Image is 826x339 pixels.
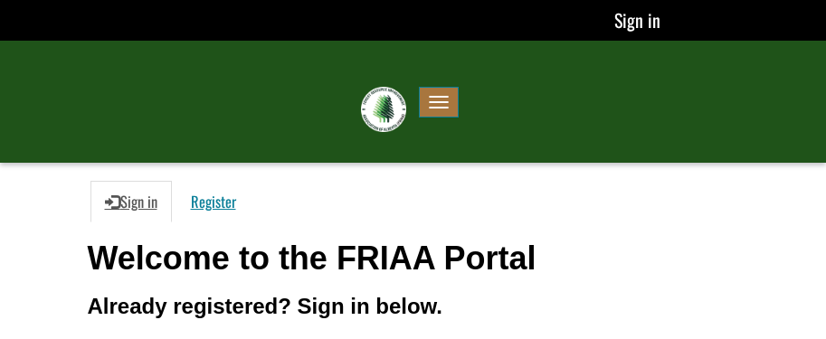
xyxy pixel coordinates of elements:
[88,295,739,318] h3: Already registered? Sign in below.
[88,240,739,277] h1: Welcome to the FRIAA Portal
[361,87,406,132] img: FRIAA Submissions Portal
[176,181,251,222] a: Register
[90,181,172,222] a: Sign in
[614,6,660,33] a: Sign in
